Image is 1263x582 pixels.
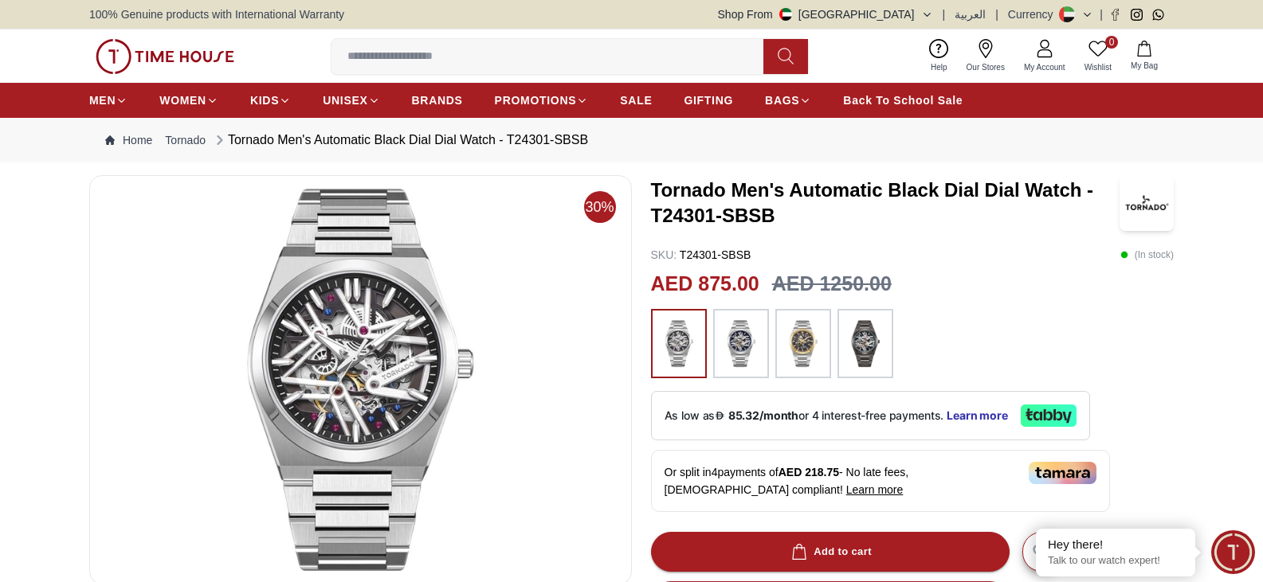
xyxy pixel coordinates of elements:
[1124,60,1164,72] span: My Bag
[1048,554,1183,568] p: Talk to our watch expert!
[684,86,733,115] a: GIFTING
[584,191,616,223] span: 30%
[1120,247,1174,263] p: ( In stock )
[651,248,677,261] span: SKU :
[1105,36,1118,49] span: 0
[620,92,652,108] span: SALE
[924,61,954,73] span: Help
[103,189,618,571] img: Tornado Men's Automatic Black Dial Dial Watch - T24301-SBSB
[412,86,463,115] a: BRANDS
[651,532,1010,572] button: Add to cart
[684,92,733,108] span: GIFTING
[651,269,759,299] h2: AED 875.00
[845,317,885,371] img: ...
[89,92,116,108] span: MEN
[772,269,892,299] h3: AED 1250.00
[843,86,963,115] a: Back To School Sale
[323,92,367,108] span: UNISEX
[718,6,933,22] button: Shop From[GEOGRAPHIC_DATA]
[765,86,811,115] a: BAGS
[323,86,379,115] a: UNISEX
[250,86,291,115] a: KIDS
[957,36,1014,76] a: Our Stores
[250,92,279,108] span: KIDS
[995,6,998,22] span: |
[651,450,1110,512] div: Or split in 4 payments of - No late fees, [DEMOGRAPHIC_DATA] compliant!
[96,39,234,74] img: ...
[495,92,577,108] span: PROMOTIONS
[1121,37,1167,75] button: My Bag
[943,6,946,22] span: |
[165,132,206,148] a: Tornado
[783,317,823,371] img: ...
[1131,9,1143,21] a: Instagram
[779,8,792,21] img: United Arab Emirates
[651,178,1120,229] h3: Tornado Men's Automatic Black Dial Dial Watch - T24301-SBSB
[659,317,699,371] img: ...
[105,132,152,148] a: Home
[846,483,904,496] span: Learn more
[1008,6,1060,22] div: Currency
[1078,61,1118,73] span: Wishlist
[1018,61,1072,73] span: My Account
[779,466,839,478] span: AED 218.75
[843,92,963,108] span: Back To School Sale
[620,86,652,115] a: SALE
[1029,462,1096,484] img: Tamara
[1075,36,1121,76] a: 0Wishlist
[212,131,588,150] div: Tornado Men's Automatic Black Dial Dial Watch - T24301-SBSB
[1152,9,1164,21] a: Whatsapp
[412,92,463,108] span: BRANDS
[1048,537,1183,553] div: Hey there!
[721,317,761,371] img: ...
[159,92,206,108] span: WOMEN
[89,86,127,115] a: MEN
[1100,6,1103,22] span: |
[495,86,589,115] a: PROMOTIONS
[955,6,986,22] button: العربية
[1211,530,1255,574] div: Chat Widget
[788,543,872,561] div: Add to cart
[89,6,344,22] span: 100% Genuine products with International Warranty
[651,247,751,263] p: T24301-SBSB
[1120,175,1174,231] img: Tornado Men's Automatic Black Dial Dial Watch - T24301-SBSB
[960,61,1011,73] span: Our Stores
[921,36,957,76] a: Help
[159,86,218,115] a: WOMEN
[89,118,1174,162] nav: Breadcrumb
[765,92,799,108] span: BAGS
[1109,9,1121,21] a: Facebook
